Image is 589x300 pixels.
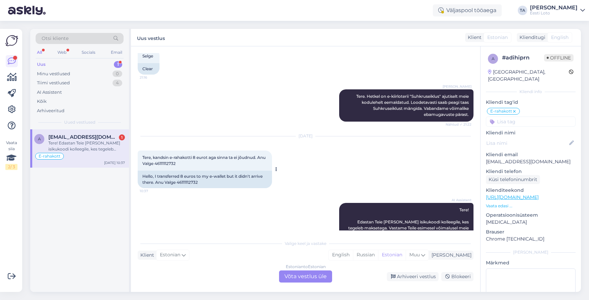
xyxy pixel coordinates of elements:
[486,187,576,194] p: Klienditeekond
[286,264,326,270] div: Estonian to Estonian
[109,48,124,57] div: Email
[487,34,508,41] span: Estonian
[48,134,118,140] span: anu.valge1961@gmail.com
[137,33,165,42] label: Uus vestlus
[530,5,578,10] div: [PERSON_NAME]
[5,140,17,170] div: Vaata siia
[486,212,576,219] p: Operatsioonisüsteem
[138,171,272,188] div: Hello, I transferred 8 euros to my e-wallet but it didn't arrive there. Anu Valge 46111112732
[486,175,540,184] div: Küsi telefoninumbrit
[486,259,576,266] p: Märkmed
[37,71,70,77] div: Minu vestlused
[486,249,576,255] div: [PERSON_NAME]
[5,164,17,170] div: 2 / 3
[518,6,527,15] div: TA
[140,188,165,194] span: 10:37
[488,69,569,83] div: [GEOGRAPHIC_DATA], [GEOGRAPHIC_DATA]
[5,34,18,47] img: Askly Logo
[387,272,439,281] div: Arhiveeri vestlus
[38,136,41,141] span: a
[486,151,576,158] p: Kliendi email
[486,219,576,226] p: [MEDICAL_DATA]
[492,56,495,61] span: a
[42,35,69,42] span: Otsi kliente
[446,198,471,203] span: AI Assistent
[112,80,122,86] div: 4
[138,133,473,139] div: [DATE]
[64,119,95,125] span: Uued vestlused
[48,140,125,152] div: Tere! Edastan Teie [PERSON_NAME] isikukoodi kolleegile, kes tegeleb maksetega. Vastame Teile esim...
[138,63,160,75] div: Clear
[486,228,576,235] p: Brauser
[279,270,332,283] div: Võta vestlus üle
[37,80,70,86] div: Tiimi vestlused
[409,252,420,258] span: Muu
[486,235,576,243] p: Chrome [TECHNICAL_ID]
[433,4,502,16] div: Väljaspool tööaega
[112,71,122,77] div: 0
[446,122,471,127] span: Nähtud ✓ 21:22
[486,129,576,136] p: Kliendi nimi
[486,168,576,175] p: Kliendi telefon
[329,250,353,260] div: English
[551,34,569,41] span: English
[37,98,47,105] div: Kõik
[441,272,473,281] div: Blokeeri
[160,251,180,259] span: Estonian
[142,53,153,58] span: Selge
[486,117,576,127] input: Lisa tag
[486,194,539,200] a: [URL][DOMAIN_NAME]
[530,10,578,16] div: Eesti Loto
[353,250,378,260] div: Russian
[544,54,574,61] span: Offline
[114,61,122,68] div: 1
[37,61,46,68] div: Uus
[39,154,60,158] span: E-rahakott
[490,109,512,113] span: E-rahakott
[517,34,545,41] div: Klienditugi
[104,160,125,165] div: [DATE] 10:37
[486,158,576,165] p: [EMAIL_ADDRESS][DOMAIN_NAME]
[37,89,62,96] div: AI Assistent
[138,252,154,259] div: Klient
[486,99,576,106] p: Kliendi tag'id
[530,5,585,16] a: [PERSON_NAME]Eesti Loto
[140,75,165,80] span: 21:16
[486,203,576,209] p: Vaata edasi ...
[378,250,406,260] div: Estonian
[142,155,267,166] span: Tere, kandsin e-rahakotti 8 eurot aga sinna ta ei jõudnud. Anu Valge 46111112732
[56,48,68,57] div: Web
[36,48,43,57] div: All
[80,48,97,57] div: Socials
[119,134,125,140] div: 1
[138,241,473,247] div: Valige keel ja vastake
[465,34,482,41] div: Klient
[486,89,576,95] div: Kliendi info
[356,94,470,117] span: Tere. Hetkel on e-kiirloterii "Suhkruseiklus" ajutiselt meie kodulehelt eemaldatud. Loodetavasti ...
[348,207,470,237] span: Tere! Edastan Teie [PERSON_NAME] isikukoodi kolleegile, kes tegeleb maksetega. Vastame Teile esim...
[429,252,471,259] div: [PERSON_NAME]
[502,54,544,62] div: # adihiprn
[37,108,64,114] div: Arhiveeritud
[486,139,568,147] input: Lisa nimi
[443,84,471,89] span: [PERSON_NAME]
